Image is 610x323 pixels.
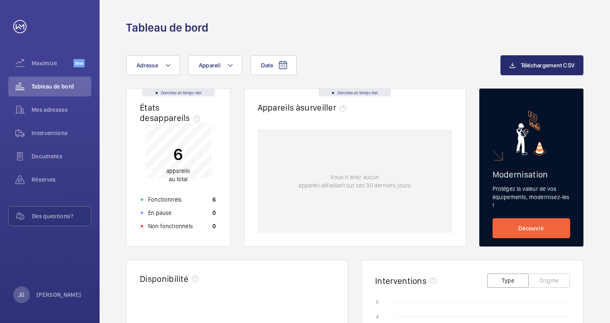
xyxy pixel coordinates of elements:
h2: Disponibilité [140,274,188,284]
span: Appareil [199,62,220,69]
h2: Appareils à [258,102,350,113]
p: 0 [212,222,216,230]
p: JG [18,291,24,299]
a: Découvrir [493,218,571,238]
p: Fonctionnels [148,195,182,204]
span: Réserves [32,175,91,184]
h2: Modernisation [493,169,571,180]
h2: États des [140,102,203,123]
p: [PERSON_NAME] [37,291,81,299]
button: Appareil [188,55,242,75]
span: surveiller [300,102,349,113]
div: Données en temps réel [319,89,391,96]
p: au total [166,167,190,183]
span: Des questions? [32,212,91,220]
span: Tableau de bord [32,82,91,91]
h1: Tableau de bord [126,20,208,35]
button: Type [487,274,529,288]
span: Mes adresses [32,106,91,114]
p: Vous n'avez aucun appareil défaillant sur ces 30 derniers jours [298,173,411,190]
h2: Interventions [375,276,427,286]
span: Téléchargement CSV [521,62,575,69]
span: Adresse [137,62,158,69]
span: Date [261,62,273,69]
text: 4 [376,314,379,320]
span: appareils [166,168,190,174]
p: 0 [212,209,216,217]
span: Beta [73,59,85,67]
span: Interventions [32,129,91,137]
div: Données en temps réel [142,89,215,96]
p: 6 [212,195,216,204]
p: Protégez la valeur de vos équipements, modernisez-les ! [493,185,571,210]
p: 6 [166,144,190,165]
button: Adresse [126,55,180,75]
span: Documents [32,152,91,160]
button: Téléchargement CSV [500,55,584,75]
button: Origine [528,274,570,288]
span: appareils [154,113,203,123]
button: Date [251,55,297,75]
p: Non fonctionnels [148,222,193,230]
p: En pause [148,209,171,217]
img: marketing-card.svg [516,111,547,156]
span: Maximize [32,59,73,67]
text: 5 [376,299,379,305]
